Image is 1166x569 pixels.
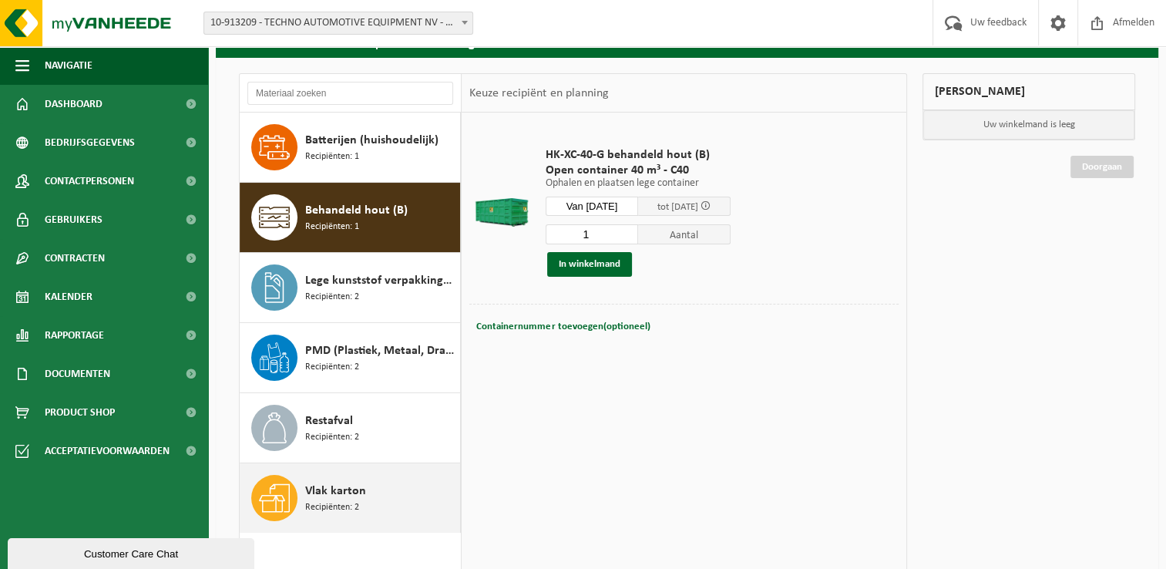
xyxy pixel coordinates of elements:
span: HK-XC-40-G behandeld hout (B) [546,147,731,163]
button: Vlak karton Recipiënten: 2 [240,463,461,533]
span: Contactpersonen [45,162,134,200]
span: Navigatie [45,46,92,85]
span: Recipiënten: 2 [305,290,359,305]
span: Kalender [45,278,92,316]
button: Lege kunststof verpakkingen van gevaarlijke stoffen Recipiënten: 2 [240,253,461,323]
span: Bedrijfsgegevens [45,123,135,162]
span: Recipiënten: 1 [305,220,359,234]
span: 10-913209 - TECHNO AUTOMOTIVE EQUIPMENT NV - ZELLIK [203,12,473,35]
input: Selecteer datum [546,197,638,216]
span: Contracten [45,239,105,278]
span: tot [DATE] [657,202,698,212]
span: Vlak karton [305,482,366,500]
button: Batterijen (huishoudelijk) Recipiënten: 1 [240,113,461,183]
button: In winkelmand [547,252,632,277]
p: Ophalen en plaatsen lege container [546,178,731,189]
span: Dashboard [45,85,102,123]
span: Lege kunststof verpakkingen van gevaarlijke stoffen [305,271,456,290]
span: Aantal [638,224,731,244]
span: Behandeld hout (B) [305,201,408,220]
span: Rapportage [45,316,104,355]
input: Materiaal zoeken [247,82,453,105]
button: Restafval Recipiënten: 2 [240,393,461,463]
span: PMD (Plastiek, Metaal, Drankkartons) (bedrijven) [305,342,456,360]
button: Behandeld hout (B) Recipiënten: 1 [240,183,461,253]
span: Batterijen (huishoudelijk) [305,131,439,150]
button: Containernummer toevoegen(optioneel) [475,316,651,338]
span: Recipiënten: 1 [305,150,359,164]
a: Doorgaan [1070,156,1134,178]
iframe: chat widget [8,535,257,569]
button: PMD (Plastiek, Metaal, Drankkartons) (bedrijven) Recipiënten: 2 [240,323,461,393]
span: Documenten [45,355,110,393]
span: Recipiënten: 2 [305,500,359,515]
span: Open container 40 m³ - C40 [546,163,731,178]
div: [PERSON_NAME] [922,73,1135,110]
span: Recipiënten: 2 [305,430,359,445]
span: Containernummer toevoegen(optioneel) [476,322,650,332]
p: Uw winkelmand is leeg [923,110,1134,140]
span: Acceptatievoorwaarden [45,432,170,470]
span: Gebruikers [45,200,102,239]
span: Restafval [305,412,353,430]
span: Recipiënten: 2 [305,360,359,375]
div: Keuze recipiënt en planning [462,74,616,113]
span: Product Shop [45,393,115,432]
span: 10-913209 - TECHNO AUTOMOTIVE EQUIPMENT NV - ZELLIK [204,12,472,34]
